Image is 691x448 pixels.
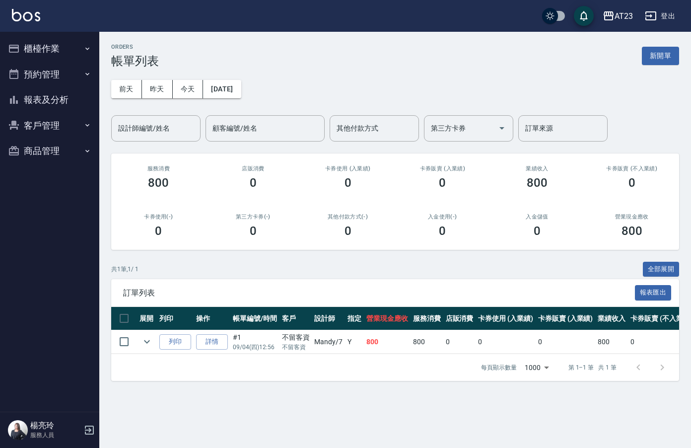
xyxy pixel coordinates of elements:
h3: 0 [439,176,446,190]
a: 詳情 [196,334,228,350]
p: 共 1 筆, 1 / 1 [111,265,138,274]
h2: 店販消費 [218,165,289,172]
h3: 0 [628,176,635,190]
td: 0 [443,330,476,354]
button: 全部展開 [643,262,680,277]
th: 卡券販賣 (入業績) [536,307,596,330]
button: Open [494,120,510,136]
button: AT23 [599,6,637,26]
td: Mandy /7 [312,330,345,354]
img: Logo [12,9,40,21]
h2: 入金儲值 [502,214,573,220]
td: 800 [595,330,628,354]
h3: 0 [155,224,162,238]
h3: 800 [622,224,642,238]
img: Person [8,420,28,440]
button: save [574,6,594,26]
td: #1 [230,330,279,354]
th: 店販消費 [443,307,476,330]
button: 報表及分析 [4,87,95,113]
h2: 卡券使用 (入業績) [312,165,383,172]
th: 指定 [345,307,364,330]
button: 昨天 [142,80,173,98]
h2: 營業現金應收 [596,214,667,220]
h3: 0 [345,176,351,190]
p: 第 1–1 筆 共 1 筆 [568,363,617,372]
p: 服務人員 [30,431,81,440]
h3: 800 [527,176,548,190]
button: expand row [139,334,154,349]
h2: 卡券使用(-) [123,214,194,220]
h2: 業績收入 [502,165,573,172]
h2: 卡券販賣 (入業績) [407,165,478,172]
th: 設計師 [312,307,345,330]
h3: 0 [345,224,351,238]
button: 預約管理 [4,62,95,87]
span: 訂單列表 [123,288,635,298]
h2: 入金使用(-) [407,214,478,220]
button: 商品管理 [4,138,95,164]
td: 0 [476,330,536,354]
h3: 帳單列表 [111,54,159,68]
h2: ORDERS [111,44,159,50]
h3: 0 [250,176,257,190]
th: 營業現金應收 [364,307,411,330]
a: 新開單 [642,51,679,60]
td: 800 [364,330,411,354]
button: 客戶管理 [4,113,95,139]
td: 0 [536,330,596,354]
th: 卡券使用 (入業績) [476,307,536,330]
a: 報表匯出 [635,288,672,297]
div: AT23 [615,10,633,22]
button: 列印 [159,334,191,350]
p: 09/04 (四) 12:56 [233,343,277,352]
h3: 0 [534,224,541,238]
th: 帳單編號/時間 [230,307,279,330]
th: 展開 [137,307,157,330]
button: 新開單 [642,47,679,65]
th: 客戶 [279,307,312,330]
div: 1000 [521,354,553,381]
button: 櫃檯作業 [4,36,95,62]
h3: 服務消費 [123,165,194,172]
h2: 卡券販賣 (不入業績) [596,165,667,172]
div: 不留客資 [282,332,310,343]
td: Y [345,330,364,354]
button: 報表匯出 [635,285,672,300]
p: 每頁顯示數量 [481,363,517,372]
h3: 0 [439,224,446,238]
p: 不留客資 [282,343,310,352]
button: [DATE] [203,80,241,98]
button: 登出 [641,7,679,25]
th: 業績收入 [595,307,628,330]
th: 服務消費 [411,307,443,330]
h3: 800 [148,176,169,190]
th: 列印 [157,307,194,330]
button: 前天 [111,80,142,98]
h2: 第三方卡券(-) [218,214,289,220]
h5: 楊亮玲 [30,421,81,431]
td: 800 [411,330,443,354]
button: 今天 [173,80,204,98]
h2: 其他付款方式(-) [312,214,383,220]
h3: 0 [250,224,257,238]
th: 操作 [194,307,230,330]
